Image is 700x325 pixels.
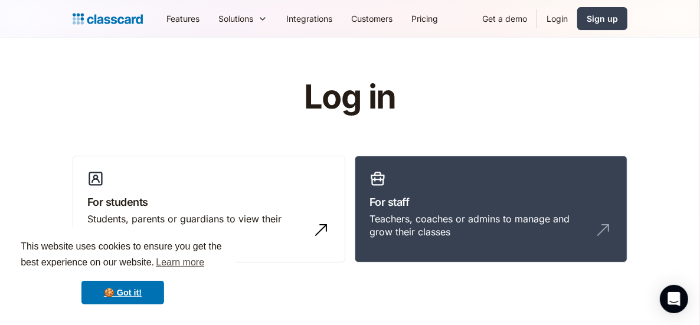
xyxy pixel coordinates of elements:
[577,7,627,30] a: Sign up
[163,79,538,116] h1: Log in
[218,12,253,25] div: Solutions
[587,12,618,25] div: Sign up
[87,212,307,239] div: Students, parents or guardians to view their profile and manage bookings
[342,5,402,32] a: Customers
[87,194,331,210] h3: For students
[9,228,236,316] div: cookieconsent
[209,5,277,32] div: Solutions
[473,5,537,32] a: Get a demo
[660,285,688,313] div: Open Intercom Messenger
[154,254,206,271] a: learn more about cookies
[157,5,209,32] a: Features
[73,11,143,27] a: home
[402,5,447,32] a: Pricing
[537,5,577,32] a: Login
[369,194,613,210] h3: For staff
[81,281,164,304] a: dismiss cookie message
[369,212,589,239] div: Teachers, coaches or admins to manage and grow their classes
[277,5,342,32] a: Integrations
[73,156,345,263] a: For studentsStudents, parents or guardians to view their profile and manage bookings
[21,239,225,271] span: This website uses cookies to ensure you get the best experience on our website.
[355,156,627,263] a: For staffTeachers, coaches or admins to manage and grow their classes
